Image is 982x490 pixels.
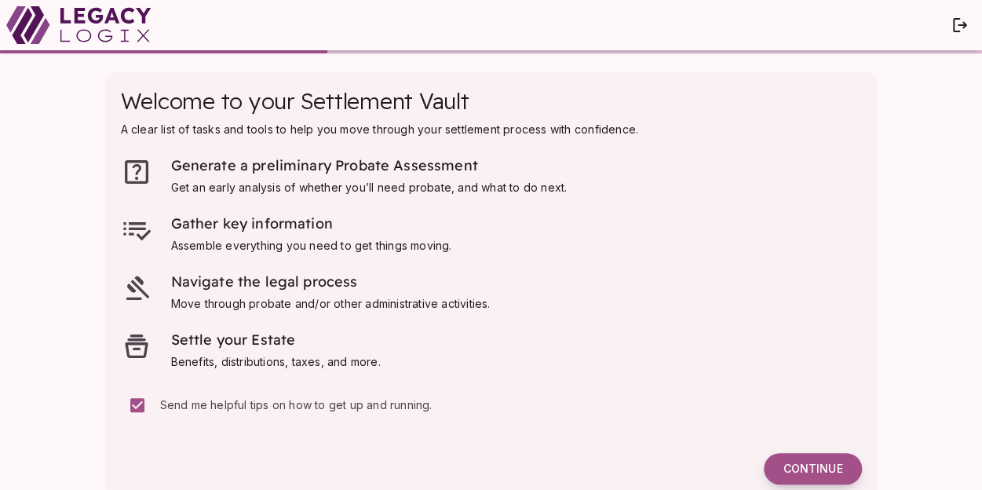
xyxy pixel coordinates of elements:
[171,239,452,252] span: Assemble everything you need to get things moving.
[171,355,381,368] span: Benefits, distributions, taxes, and more.
[171,181,568,194] span: Get an early analysis of whether you’ll need probate, and what to do next.
[121,87,469,115] span: Welcome to your Settlement Vault
[171,331,296,349] span: Settle your Estate
[171,272,358,291] span: Navigate the legal process
[160,398,433,411] span: Send me helpful tips on how to get up and running.
[764,453,861,485] button: Continue
[783,462,842,476] span: Continue
[171,214,333,232] span: Gather key information
[121,122,638,136] span: A clear list of tasks and tools to help you move through your settlement process with confidence.
[171,297,491,310] span: Move through probate and/or other administrative activities.
[171,156,478,174] span: Generate a preliminary Probate Assessment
